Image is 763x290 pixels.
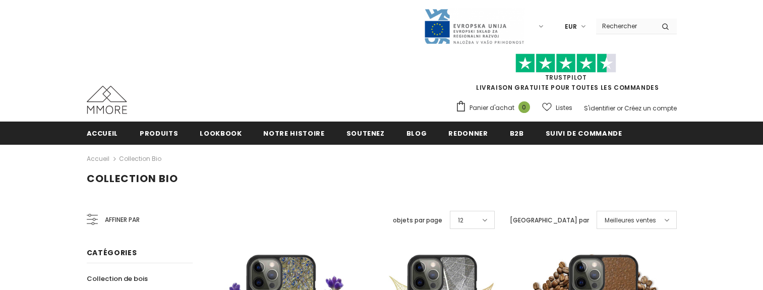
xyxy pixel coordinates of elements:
[565,22,577,32] span: EUR
[87,248,137,258] span: Catégories
[584,104,615,112] a: S'identifier
[458,215,463,225] span: 12
[617,104,623,112] span: or
[119,154,161,163] a: Collection Bio
[605,215,656,225] span: Meilleures ventes
[510,215,589,225] label: [GEOGRAPHIC_DATA] par
[406,129,427,138] span: Blog
[87,171,178,186] span: Collection Bio
[515,53,616,73] img: Faites confiance aux étoiles pilotes
[105,214,140,225] span: Affiner par
[140,129,178,138] span: Produits
[424,22,524,30] a: Javni Razpis
[424,8,524,45] img: Javni Razpis
[393,215,442,225] label: objets par page
[448,129,488,138] span: Redonner
[87,129,119,138] span: Accueil
[546,129,622,138] span: Suivi de commande
[263,129,324,138] span: Notre histoire
[518,101,530,113] span: 0
[596,19,654,33] input: Search Site
[346,129,385,138] span: soutenez
[546,122,622,144] a: Suivi de commande
[455,100,535,115] a: Panier d'achat 0
[545,73,587,82] a: TrustPilot
[510,122,524,144] a: B2B
[200,122,242,144] a: Lookbook
[263,122,324,144] a: Notre histoire
[469,103,514,113] span: Panier d'achat
[455,58,677,92] span: LIVRAISON GRATUITE POUR TOUTES LES COMMANDES
[87,122,119,144] a: Accueil
[346,122,385,144] a: soutenez
[542,99,572,117] a: Listes
[624,104,677,112] a: Créez un compte
[200,129,242,138] span: Lookbook
[448,122,488,144] a: Redonner
[556,103,572,113] span: Listes
[87,153,109,165] a: Accueil
[140,122,178,144] a: Produits
[87,274,148,283] span: Collection de bois
[510,129,524,138] span: B2B
[87,86,127,114] img: Cas MMORE
[87,270,148,287] a: Collection de bois
[406,122,427,144] a: Blog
